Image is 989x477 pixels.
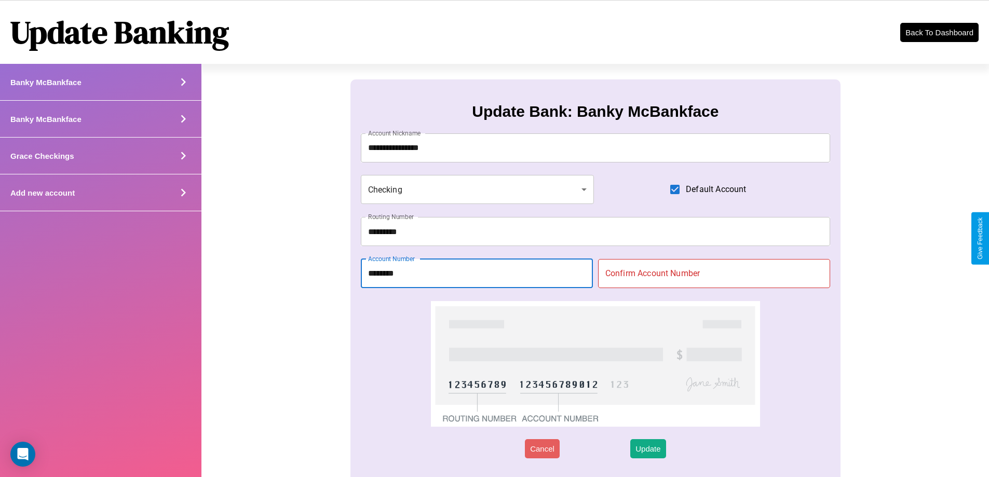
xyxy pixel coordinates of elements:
div: Checking [361,175,594,204]
h4: Grace Checkings [10,152,74,160]
div: Open Intercom Messenger [10,442,35,467]
h3: Update Bank: Banky McBankface [472,103,719,120]
div: Give Feedback [977,217,984,260]
label: Routing Number [368,212,414,221]
h4: Banky McBankface [10,78,82,87]
h4: Add new account [10,188,75,197]
button: Back To Dashboard [900,23,979,42]
button: Cancel [525,439,560,458]
button: Update [630,439,666,458]
span: Default Account [686,183,746,196]
img: check [431,301,760,427]
label: Account Nickname [368,129,421,138]
h4: Banky McBankface [10,115,82,124]
label: Account Number [368,254,415,263]
h1: Update Banking [10,11,229,53]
